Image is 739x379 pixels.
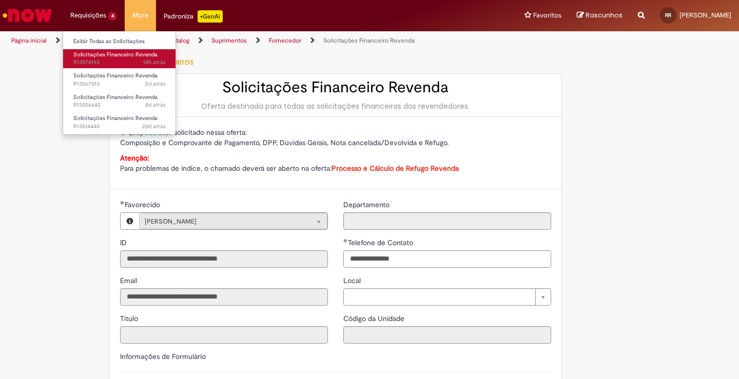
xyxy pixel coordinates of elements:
span: [PERSON_NAME] [145,213,301,230]
p: O que ser solicitado nessa oferta: Composição e Comprovante de Pagamento, DPP, Dúvidas Gerais, No... [120,127,551,148]
a: Fornecedor [269,36,301,45]
ul: Trilhas de página [8,31,485,50]
span: R13514440 [73,123,166,131]
span: Solicitações Financeiro Revenda [73,51,158,58]
img: ServiceNow [1,5,54,26]
p: +GenAi [198,10,223,23]
span: 8d atrás [145,101,166,109]
span: Obrigatório Preenchido [343,238,348,243]
span: R13556642 [73,101,166,109]
span: Local [343,276,363,285]
label: Somente leitura - Necessários - Favorecido [120,200,162,210]
span: 4 [108,12,117,21]
ul: Requisições [63,31,176,135]
h2: Solicitações Financeiro Revenda [120,79,551,96]
span: 20d atrás [142,123,166,130]
label: Somente leitura - ID [120,237,129,248]
input: ID [120,250,328,268]
input: Departamento [343,212,551,230]
a: Solicitações Financeiro Revenda [323,36,415,45]
a: Limpar campo Local [343,288,551,306]
label: Somente leitura - Título [120,313,140,324]
input: Telefone de Contato [343,250,551,268]
span: R13567013 [73,80,166,88]
span: RR [665,12,671,18]
strong: Atenção: [120,153,149,163]
input: Título [120,326,328,344]
span: Solicitações Financeiro Revenda [73,72,158,79]
span: [PERSON_NAME] [679,11,731,19]
span: Obrigatório Preenchido [120,201,125,205]
span: 5d atrás [145,80,166,88]
a: Rascunhos [577,11,623,21]
button: Favorecido, Visualizar este registro RAFAELA RODRIGUES [121,213,139,229]
time: 29/09/2025 16:30:44 [143,58,166,66]
a: Aberto R13514440 : Solicitações Financeiro Revenda [63,113,176,132]
span: Solicitações Financeiro Revenda [73,114,158,122]
div: Padroniza [164,10,223,23]
label: Informações de Formulário [120,352,206,361]
a: Processo e Cálculo de Refugo Revenda [332,164,459,173]
label: Somente leitura - Departamento [343,200,392,210]
time: 10/09/2025 11:56:44 [142,123,166,130]
time: 22/09/2025 17:32:15 [145,101,166,109]
span: 18h atrás [143,58,166,66]
span: Telefone de Contato [348,238,415,247]
strong: poderá [140,128,162,137]
span: Necessários - Favorecido [125,200,162,209]
a: Exibir Todas as Solicitações [63,36,176,47]
span: More [132,10,148,21]
a: [PERSON_NAME]Limpar campo Favorecido [139,213,327,229]
label: Somente leitura - Email [120,275,139,286]
a: Página inicial [11,36,47,45]
span: Solicitações Financeiro Revenda [73,93,158,101]
div: Oferta destinada para todas as solicitações financeiras dos revendedores. [120,101,551,111]
label: Somente leitura - Código da Unidade [343,313,406,324]
a: Suprimentos [211,36,247,45]
span: Favoritos [533,10,561,21]
time: 25/09/2025 14:40:17 [145,80,166,88]
input: Código da Unidade [343,326,551,344]
span: R13578193 [73,58,166,67]
a: Aberto R13578193 : Solicitações Financeiro Revenda [63,49,176,68]
input: Email [120,288,328,306]
span: Requisições [70,10,106,21]
p: Para problemas de índice, o chamado deverá ser aberto na oferta: [120,153,551,173]
a: Aberto R13556642 : Solicitações Financeiro Revenda [63,92,176,111]
span: Rascunhos [586,10,623,20]
a: Aberto R13567013 : Solicitações Financeiro Revenda [63,70,176,89]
